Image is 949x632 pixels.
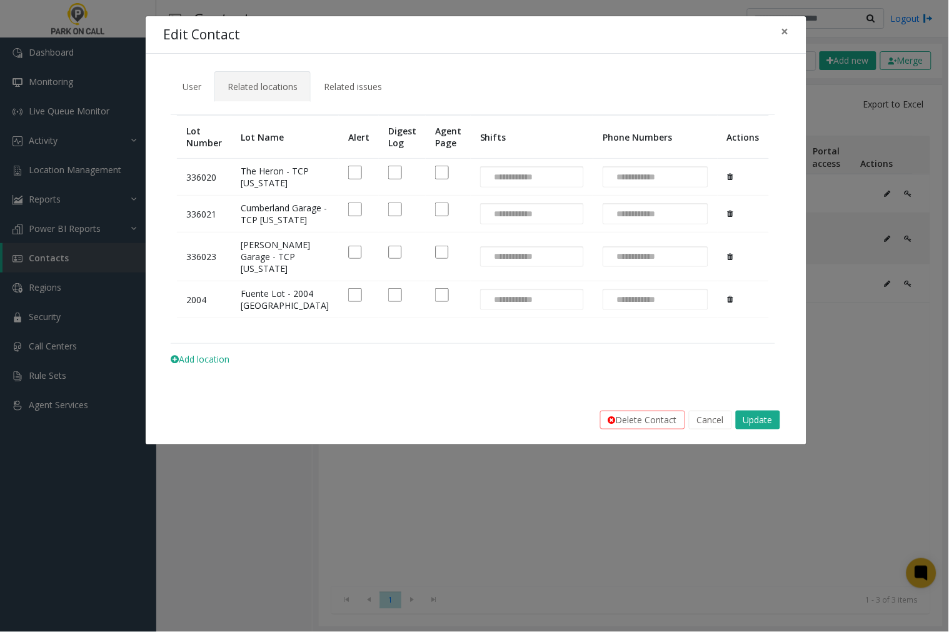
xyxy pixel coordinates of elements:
h4: Edit Contact [163,25,240,45]
button: Close [773,16,798,47]
td: Cumberland Garage - TCP [US_STATE] [231,196,339,233]
th: Phone Numbers [593,116,718,159]
input: NO DATA FOUND [603,289,663,309]
td: 336020 [177,159,231,196]
input: NO DATA FOUND [603,204,663,224]
th: Shifts [471,116,593,159]
button: Delete Contact [600,411,685,429]
th: Agent Page [426,116,471,159]
input: NO DATA FOUND [481,289,540,309]
th: Lot Number [177,116,231,159]
td: [PERSON_NAME] Garage - TCP [US_STATE] [231,233,339,281]
span: Related locations [228,81,298,93]
input: NO DATA FOUND [481,204,540,224]
th: Digest Log [379,116,426,159]
input: NO DATA FOUND [481,167,540,187]
input: NO DATA FOUND [603,247,663,267]
td: The Heron - TCP [US_STATE] [231,159,339,196]
span: × [781,23,789,40]
span: Related issues [324,81,382,93]
th: Actions [718,116,769,159]
td: 2004 [177,281,231,318]
ul: Tabs [169,71,783,93]
span: Add location [171,353,229,365]
span: User [183,81,201,93]
input: NO DATA FOUND [603,167,663,187]
th: Lot Name [231,116,339,159]
td: 336023 [177,233,231,281]
button: Update [736,411,780,429]
input: NO DATA FOUND [481,247,540,267]
th: Alert [339,116,379,159]
td: Fuente Lot - 2004 [GEOGRAPHIC_DATA] [231,281,339,318]
button: Cancel [689,411,732,429]
td: 336021 [177,196,231,233]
